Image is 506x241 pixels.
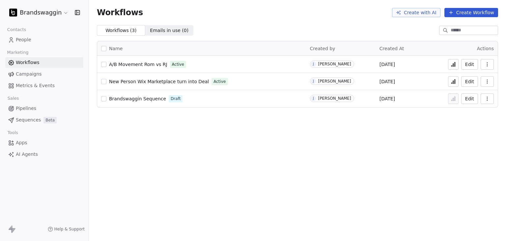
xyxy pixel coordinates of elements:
[150,27,188,34] span: Emails in use ( 0 )
[5,69,83,80] a: Campaigns
[5,137,83,148] a: Apps
[318,79,351,84] div: [PERSON_NAME]
[379,46,404,51] span: Created At
[5,34,83,45] a: People
[16,105,36,112] span: Pipelines
[313,61,314,67] div: J
[109,79,209,84] span: New Person Wix Marketplace turn into Deal
[109,62,167,67] span: A/B Movement Rom vs RJ
[20,8,62,17] span: Brandswaggin
[5,149,83,160] a: AI Agents
[379,61,395,68] span: [DATE]
[310,46,335,51] span: Created by
[16,139,27,146] span: Apps
[461,76,478,87] button: Edit
[97,8,143,17] span: Workflows
[461,93,478,104] button: Edit
[379,95,395,102] span: [DATE]
[43,117,57,123] span: Beta
[16,36,31,43] span: People
[4,25,29,35] span: Contacts
[313,79,314,84] div: J
[477,46,494,51] span: Actions
[5,103,83,114] a: Pipelines
[213,79,226,85] span: Active
[16,59,40,66] span: Workflows
[109,95,166,102] a: Brandswaggin Sequence
[5,93,22,103] span: Sales
[461,59,478,70] button: Edit
[172,61,184,67] span: Active
[318,96,351,101] div: [PERSON_NAME]
[8,7,70,18] button: Brandswaggin
[5,128,21,138] span: Tools
[5,80,83,91] a: Metrics & Events
[109,78,209,85] a: New Person Wix Marketplace turn into Deal
[5,57,83,68] a: Workflows
[379,78,395,85] span: [DATE]
[16,117,41,123] span: Sequences
[48,226,85,232] a: Help & Support
[16,71,42,78] span: Campaigns
[171,96,181,102] span: Draft
[16,151,38,158] span: AI Agents
[4,48,31,57] span: Marketing
[109,45,123,52] span: Name
[109,61,167,68] a: A/B Movement Rom vs RJ
[9,9,17,17] img: Untitled%20design%20(7).jpg
[313,96,314,101] div: J
[109,96,166,101] span: Brandswaggin Sequence
[16,82,55,89] span: Metrics & Events
[444,8,498,17] button: Create Workflow
[54,226,85,232] span: Help & Support
[318,62,351,66] div: [PERSON_NAME]
[392,8,440,17] button: Create with AI
[5,115,83,125] a: SequencesBeta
